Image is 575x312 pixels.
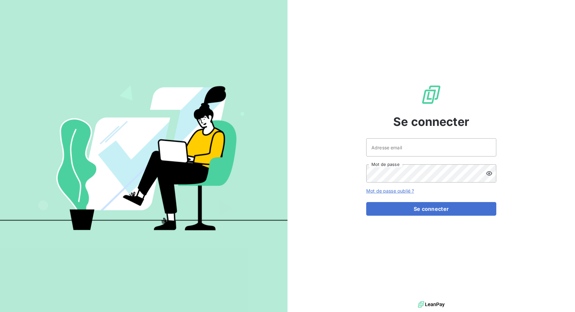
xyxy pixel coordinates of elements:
img: logo [418,300,445,309]
a: Mot de passe oublié ? [366,188,414,194]
button: Se connecter [366,202,496,216]
span: Se connecter [393,113,469,130]
img: Logo LeanPay [421,84,442,105]
input: placeholder [366,138,496,156]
